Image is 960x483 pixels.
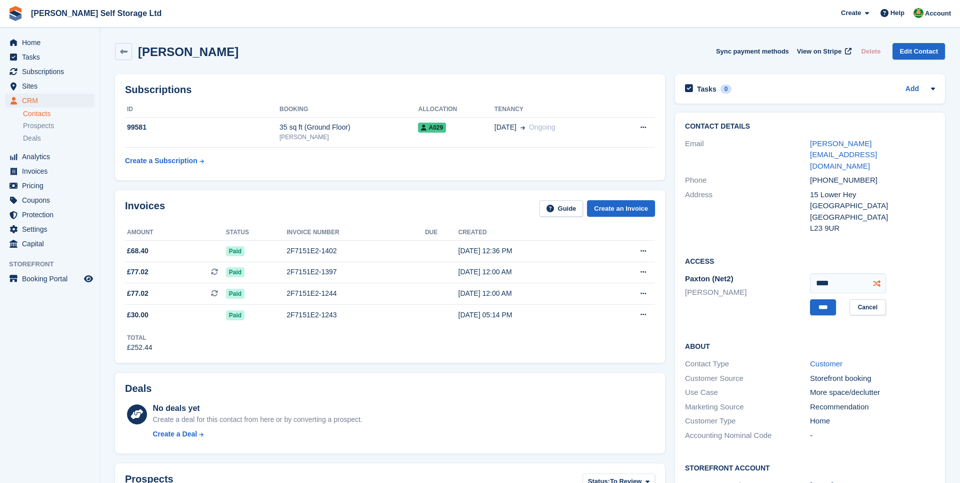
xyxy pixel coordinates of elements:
span: Paid [226,310,244,320]
span: Ongoing [529,123,555,131]
span: Create [841,8,861,18]
a: menu [5,208,94,222]
span: Home [22,36,82,50]
span: Paid [226,267,244,277]
span: £77.02 [127,267,148,277]
span: Paid [226,246,244,256]
img: stora-icon-8386f47178a22dfd0bd8f6a31ec36ba5ce8667c1dd55bd0f319d3a0aa187defe.svg [8,6,23,21]
a: menu [5,150,94,164]
div: 99581 [125,122,279,133]
div: 2F7151E2-1244 [286,288,425,299]
button: Sync payment methods [716,43,789,60]
div: Total [127,333,152,342]
span: Sites [22,79,82,93]
span: Pricing [22,179,82,193]
div: L23 9UR [810,223,935,234]
div: [GEOGRAPHIC_DATA] [810,212,935,223]
th: Created [458,225,600,241]
th: Invoice number [286,225,425,241]
span: Booking Portal [22,272,82,286]
a: Create a Subscription [125,152,204,170]
div: Create a Deal [152,429,197,439]
h2: Subscriptions [125,84,655,96]
span: Subscriptions [22,65,82,79]
span: Tasks [22,50,82,64]
div: [PERSON_NAME] [279,133,418,142]
div: - [810,430,935,441]
div: 35 sq ft (Ground Floor) [279,122,418,133]
h2: Storefront Account [685,462,935,472]
span: Invoices [22,164,82,178]
div: [DATE] 12:00 AM [458,267,600,277]
a: Guide [539,200,583,217]
a: Prospects [23,121,94,131]
th: Status [226,225,286,241]
div: Customer Source [685,373,810,384]
a: menu [5,164,94,178]
span: Coupons [22,193,82,207]
div: £252.44 [127,342,152,353]
a: Customer [810,359,842,368]
div: More space/declutter [810,387,935,398]
span: £68.40 [127,246,148,256]
h2: Access [685,256,935,266]
div: Create a Subscription [125,156,197,166]
div: [DATE] 12:36 PM [458,246,600,256]
a: View on Stripe [793,43,853,60]
th: Tenancy [494,102,614,118]
a: [PERSON_NAME][EMAIL_ADDRESS][DOMAIN_NAME] [810,139,877,170]
a: menu [5,272,94,286]
span: Paid [226,289,244,299]
a: menu [5,179,94,193]
span: View on Stripe [797,47,841,57]
h2: [PERSON_NAME] [138,45,238,59]
th: ID [125,102,279,118]
a: menu [5,79,94,93]
a: Create an Invoice [587,200,655,217]
img: Joshua Wild [913,8,923,18]
div: [GEOGRAPHIC_DATA] [810,200,935,212]
h2: Deals [125,383,151,394]
h2: Tasks [697,85,716,94]
a: menu [5,237,94,251]
div: Create a deal for this contact from here or by converting a prospect. [152,414,362,425]
span: [DATE] [494,122,516,133]
a: Cancel [849,299,886,316]
div: [DATE] 12:00 AM [458,288,600,299]
span: Prospects [23,121,54,131]
a: menu [5,94,94,108]
span: Analytics [22,150,82,164]
span: Paxton (Net2) [685,274,733,283]
div: 15 Lower Hey [810,189,935,201]
span: Help [890,8,904,18]
div: Marketing Source [685,401,810,413]
a: Deals [23,133,94,144]
a: menu [5,222,94,236]
a: Contacts [23,109,94,119]
div: Use Case [685,387,810,398]
div: 2F7151E2-1243 [286,310,425,320]
a: menu [5,65,94,79]
div: Customer Type [685,415,810,427]
h2: Contact Details [685,123,935,131]
span: Settings [22,222,82,236]
h2: About [685,341,935,351]
a: Add [905,84,919,95]
div: Email [685,138,810,172]
div: Storefront booking [810,373,935,384]
a: menu [5,50,94,64]
span: Account [925,9,951,19]
th: Allocation [418,102,494,118]
span: Capital [22,237,82,251]
button: Delete [857,43,884,60]
a: Preview store [82,273,94,285]
span: Storefront [9,259,99,269]
th: Due [425,225,458,241]
span: Deals [23,134,41,143]
div: [DATE] 05:14 PM [458,310,600,320]
div: 2F7151E2-1402 [286,246,425,256]
span: A029 [418,123,446,133]
span: £77.02 [127,288,148,299]
a: [PERSON_NAME] Self Storage Ltd [27,5,165,22]
li: [PERSON_NAME] [685,287,810,298]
